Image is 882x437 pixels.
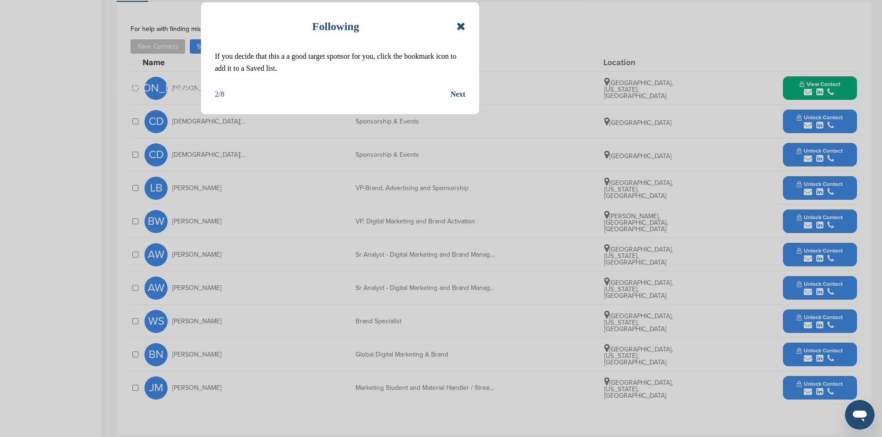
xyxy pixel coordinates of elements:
[450,88,465,100] button: Next
[215,88,224,100] div: 2/8
[312,16,359,37] h1: Following
[845,400,875,430] iframe: Button to launch messaging window
[215,50,465,74] p: If you decide that this a a good target sponsor for you, click the bookmark icon to add it to a S...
